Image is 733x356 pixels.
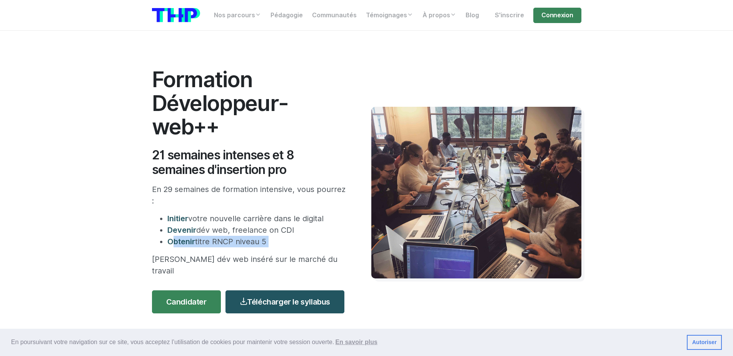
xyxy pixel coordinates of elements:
a: Blog [461,8,484,23]
a: Nos parcours [209,8,266,23]
h2: 21 semaines intenses et 8 semaines d'insertion pro [152,148,348,177]
span: Obtenir [167,237,195,246]
p: En 29 semaines de formation intensive, vous pourrez : [152,184,348,207]
a: Communautés [307,8,361,23]
a: dismiss cookie message [687,335,722,350]
li: dév web, freelance on CDI [167,224,348,236]
p: [PERSON_NAME] dév web inséré sur le marché du travail [152,253,348,277]
span: Initier [167,214,188,223]
a: Candidater [152,290,221,313]
span: Devenir [167,225,196,235]
a: Télécharger le syllabus [225,290,344,313]
img: logo [152,8,200,22]
a: S'inscrire [490,8,529,23]
a: Pédagogie [266,8,307,23]
a: À propos [418,8,461,23]
li: titre RNCP niveau 5 [167,236,348,247]
img: Travail [371,107,581,278]
a: Témoignages [361,8,418,23]
span: En poursuivant votre navigation sur ce site, vous acceptez l’utilisation de cookies pour mainteni... [11,336,681,348]
h1: Formation Développeur-web++ [152,68,348,139]
a: learn more about cookies [334,336,379,348]
li: votre nouvelle carrière dans le digital [167,213,348,224]
a: Connexion [533,8,581,23]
